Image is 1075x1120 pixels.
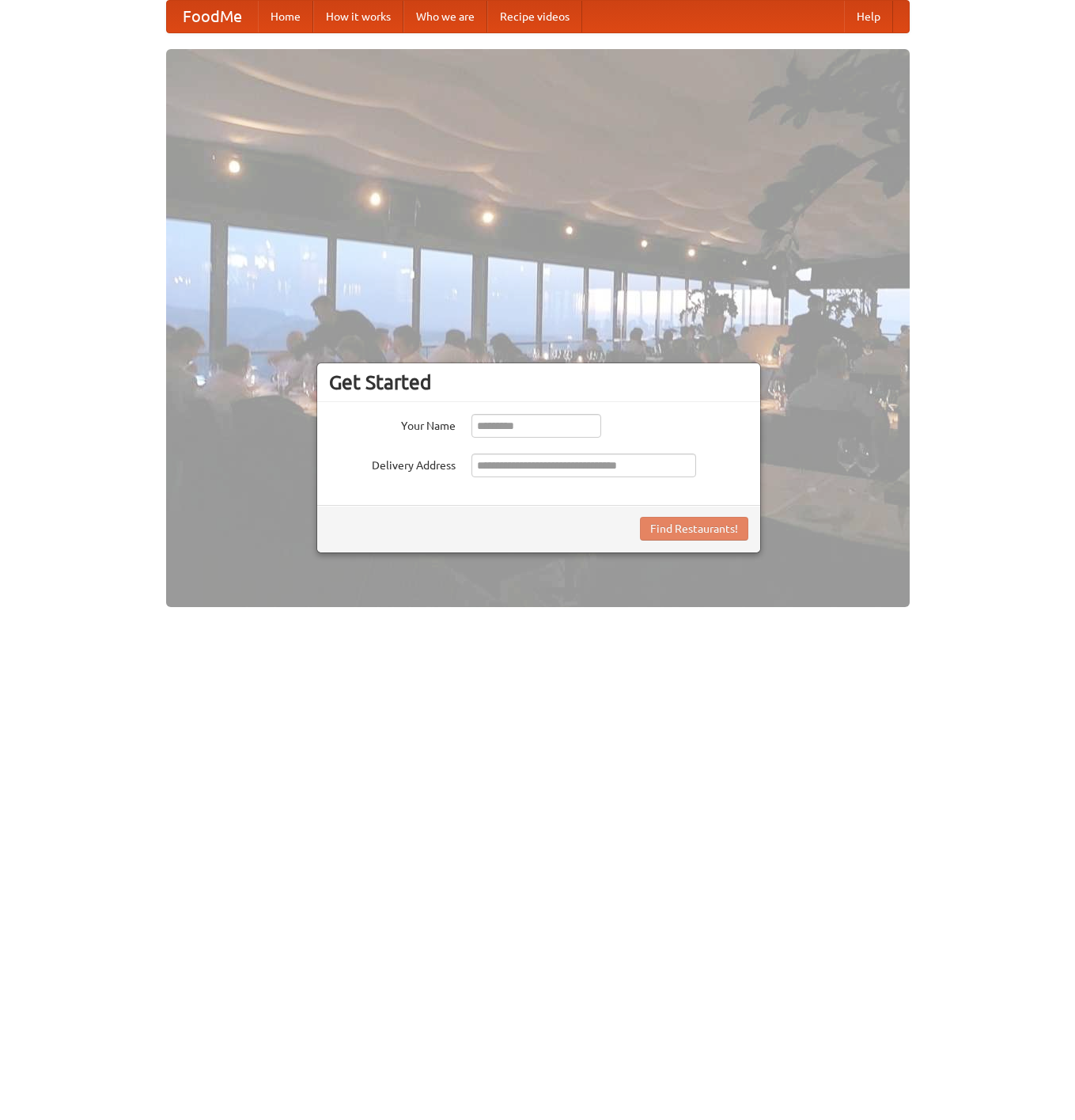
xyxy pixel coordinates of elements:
[844,1,893,32] a: Help
[329,414,456,434] label: Your Name
[313,1,403,32] a: How it works
[640,517,748,541] button: Find Restaurants!
[487,1,582,32] a: Recipe videos
[329,370,748,394] h3: Get Started
[329,454,456,473] label: Delivery Address
[403,1,487,32] a: Who we are
[167,1,258,32] a: FoodMe
[258,1,313,32] a: Home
